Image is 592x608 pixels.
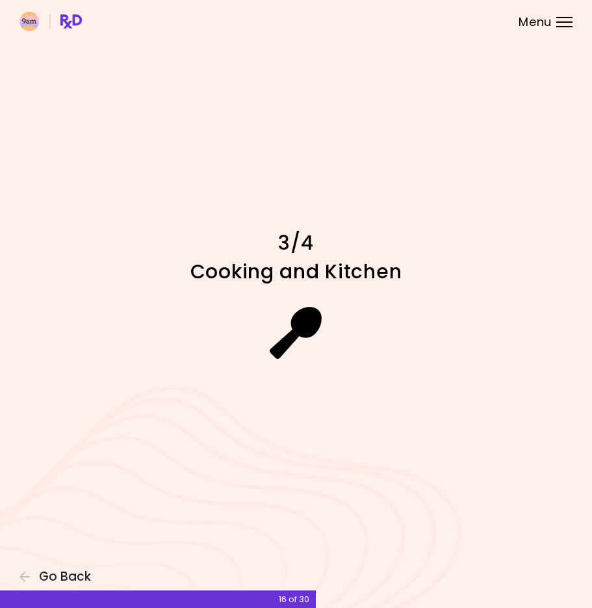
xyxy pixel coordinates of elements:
[127,230,465,256] h1: 3/4
[127,259,465,284] h1: Cooking and Kitchen
[19,12,82,31] img: RxDiet
[19,570,97,584] button: Go Back
[39,570,91,584] span: Go Back
[519,16,552,28] span: Menu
